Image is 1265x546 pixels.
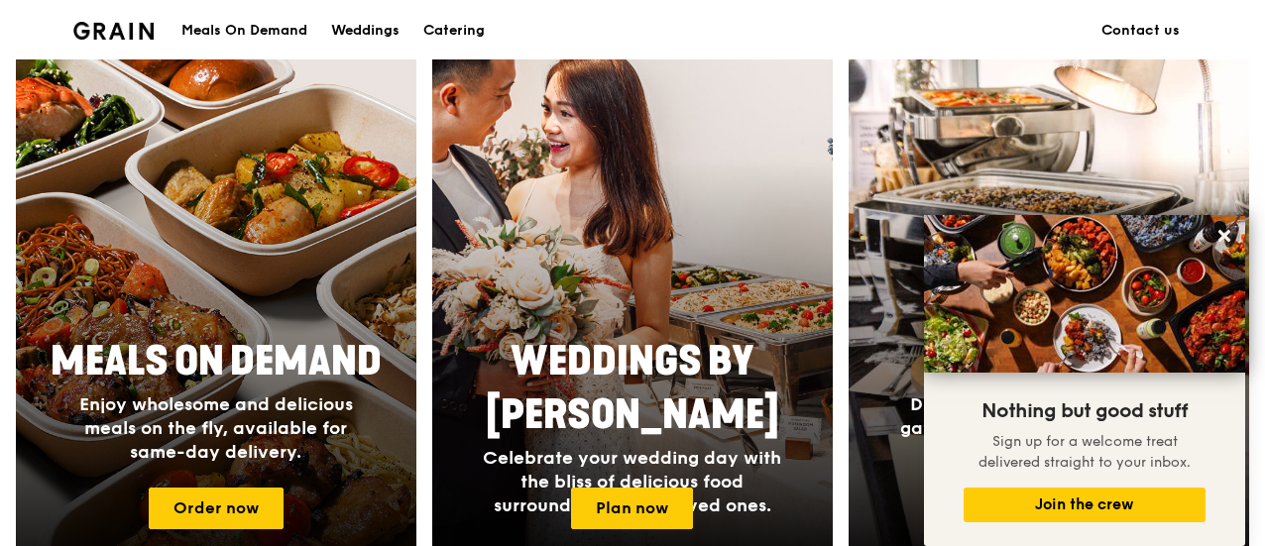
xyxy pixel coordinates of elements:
[319,1,411,60] a: Weddings
[981,399,1188,423] span: Nothing but good stuff
[571,488,693,529] a: Plan now
[149,488,284,529] a: Order now
[73,22,154,40] img: Grain
[423,1,485,60] div: Catering
[79,393,353,463] span: Enjoy wholesome and delicious meals on the fly, available for same-day delivery.
[978,433,1191,471] span: Sign up for a welcome treat delivered straight to your inbox.
[486,338,779,439] span: Weddings by [PERSON_NAME]
[483,447,781,516] span: Celebrate your wedding day with the bliss of delicious food surrounded by your loved ones.
[331,1,400,60] div: Weddings
[411,1,497,60] a: Catering
[51,338,382,385] span: Meals On Demand
[964,488,1206,522] button: Join the crew
[181,1,307,60] div: Meals On Demand
[1090,1,1192,60] a: Contact us
[924,215,1245,373] img: DSC07876-Edit02-Large.jpeg
[1208,220,1240,252] button: Close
